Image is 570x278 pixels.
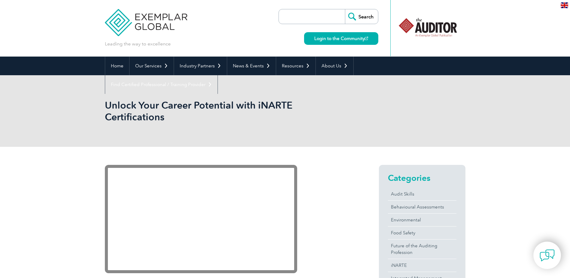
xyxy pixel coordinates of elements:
p: Leading the way to excellence [105,41,171,47]
input: Search [345,9,378,24]
img: contact-chat.png [540,248,555,263]
a: News & Events [227,57,276,75]
a: Industry Partners [174,57,227,75]
img: open_square.png [365,37,368,40]
iframe: YouTube video player [105,165,297,273]
a: Home [105,57,129,75]
a: Audit Skills [388,188,456,200]
img: en [561,2,568,8]
h1: Unlock Your Career Potential with iNARTE Certifications [105,99,336,123]
a: Login to the Community [304,32,378,45]
a: iNARTE [388,259,456,272]
a: Future of the Auditing Profession [388,239,456,259]
a: Resources [276,57,315,75]
h2: Categories [388,173,456,183]
a: Food Safety [388,227,456,239]
a: Behavioural Assessments [388,201,456,213]
a: Find Certified Professional / Training Provider [105,75,218,94]
a: Our Services [130,57,174,75]
a: Environmental [388,214,456,226]
a: About Us [316,57,353,75]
